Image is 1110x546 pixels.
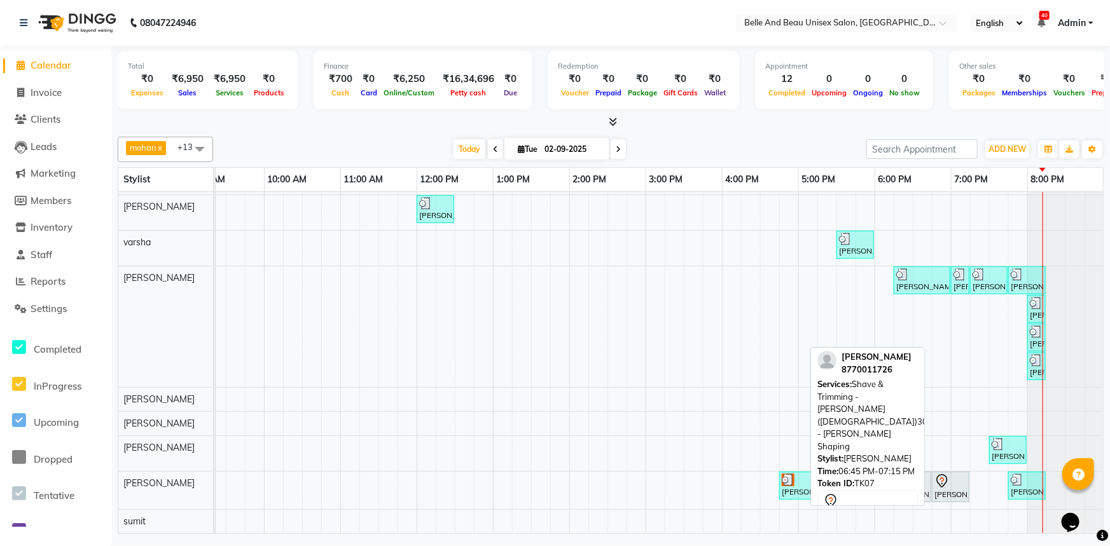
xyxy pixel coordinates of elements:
span: Stylist [123,174,150,185]
span: Expenses [128,88,167,97]
span: Package [625,88,660,97]
div: 0 [808,72,850,86]
div: 8770011726 [842,364,912,376]
span: Check-In [34,526,73,538]
span: Completed [765,88,808,97]
a: 1:00 PM [494,170,534,189]
span: Marketing [31,167,76,179]
span: Sales [176,88,200,97]
span: Tentative [34,489,74,502]
span: Today [454,139,485,159]
span: Packages [959,88,999,97]
a: 4:00 PM [723,170,763,189]
span: InProgress [34,380,81,392]
span: Admin [1058,17,1086,30]
span: Products [251,88,288,97]
div: [PERSON_NAME], TK04, 07:00 PM-07:10 PM, Threading - Eyebrow ([DEMOGRAPHIC_DATA])30 - Eyebrow [952,268,968,292]
span: Tue [515,144,541,154]
div: ₹6,950 [167,72,209,86]
a: Invoice [3,86,108,100]
div: [PERSON_NAME], TK04, 08:00 PM-08:10 PM, Threading - Full Face ([DEMOGRAPHIC_DATA])30 - Forehead [1029,325,1044,350]
span: sumit [123,515,146,527]
a: Settings [3,302,108,317]
div: ₹6,250 [380,72,438,86]
div: [PERSON_NAME], TK04, 06:15 PM-07:00 PM, Moroccan oil spa - [DEMOGRAPHIC_DATA] [895,268,949,292]
span: Memberships [999,88,1050,97]
span: Card [357,88,380,97]
span: Upcoming [34,416,79,428]
button: ADD NEW [985,140,1029,158]
a: 10:00 AM [265,170,310,189]
span: Token ID: [817,478,854,488]
div: 0 [850,72,886,86]
span: mohan [130,142,156,153]
a: Leads [3,140,108,154]
div: [PERSON_NAME], TK05, 07:30 PM-08:00 PM, Hair Styling - Blow Dry Hair Wash ([DEMOGRAPHIC_DATA])30 ... [990,438,1025,462]
span: Staff [31,249,52,261]
div: [PERSON_NAME], TK01, 12:00 PM-12:30 PM, Hair Care - Hair Cut ([DEMOGRAPHIC_DATA])30 - Baby Hair C... [418,197,453,221]
a: Calendar [3,58,108,73]
span: [PERSON_NAME] [123,418,195,429]
div: Total [128,61,288,72]
span: Clients [31,113,60,125]
span: Online/Custom [380,88,438,97]
div: Appointment [765,61,923,72]
a: 3:00 PM [646,170,686,189]
a: Inventory [3,221,108,235]
input: Search Appointment [866,139,978,159]
div: [PERSON_NAME], TK04, 07:15 PM-07:45 PM, Bleach / Detan - Bleach / Detan30 - Face/ Neck Line [971,268,1006,292]
a: 2:00 PM [570,170,610,189]
a: 12:00 PM [417,170,462,189]
div: ₹0 [625,72,660,86]
span: Invoice [31,86,62,99]
div: Finance [324,61,522,72]
div: ₹0 [251,72,288,86]
div: ₹0 [959,72,999,86]
span: [PERSON_NAME] [123,393,195,405]
div: [PERSON_NAME] S, TK03, 05:30 PM-06:00 PM, Hair Styling - Blow Dry Hair Wash ([DEMOGRAPHIC_DATA])3... [838,233,873,257]
div: Redemption [558,61,729,72]
div: ₹700 [324,72,357,86]
a: 6:00 PM [875,170,915,189]
span: ADD NEW [989,144,1026,154]
span: Gift Cards [660,88,701,97]
div: [PERSON_NAME], TK04, 08:00 PM-08:10 PM, Threading - Chin ([DEMOGRAPHIC_DATA])30 - [GEOGRAPHIC_DATA] [1029,297,1044,321]
span: Calendar [31,59,71,71]
a: 8:00 PM [1028,170,1068,189]
span: Voucher [558,88,592,97]
div: 06:45 PM-07:15 PM [817,465,918,478]
div: [PERSON_NAME] S, TK02, 04:45 PM-05:30 PM, Spa essence - [DEMOGRAPHIC_DATA] [780,474,835,498]
a: Staff [3,248,108,263]
div: 0 [886,72,923,86]
span: Prepaid [592,88,625,97]
div: ₹0 [128,72,167,86]
div: 12 [765,72,808,86]
a: 5:00 PM [799,170,839,189]
span: Due [501,88,520,97]
span: Reports [31,275,66,287]
div: [PERSON_NAME], TK07, 06:45 PM-07:15 PM, Shave & Trimming - [PERSON_NAME] ([DEMOGRAPHIC_DATA])30 -... [933,474,968,500]
div: ₹0 [660,72,701,86]
span: Dropped [34,453,73,465]
a: Members [3,194,108,208]
img: profile [817,351,836,370]
div: ₹0 [499,72,522,86]
a: Marketing [3,167,108,181]
span: Leads [31,140,57,153]
div: ₹0 [1050,72,1088,86]
div: ₹0 [558,72,592,86]
span: Petty cash [448,88,490,97]
span: Services [212,88,247,97]
span: No show [886,88,923,97]
div: ₹6,950 [209,72,251,86]
a: Clients [3,113,108,127]
span: Cash [329,88,353,97]
a: x [156,142,162,153]
span: Wallet [701,88,729,97]
div: ₹0 [701,72,729,86]
span: Upcoming [808,88,850,97]
input: 2025-09-02 [541,140,604,159]
span: [PERSON_NAME] [123,201,195,212]
iframe: chat widget [1057,495,1097,533]
div: [PERSON_NAME], TK06, 07:45 PM-08:15 PM, Hair Care - Hair Cut ([DEMOGRAPHIC_DATA])30 - Adult Hair ... [1009,474,1044,498]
